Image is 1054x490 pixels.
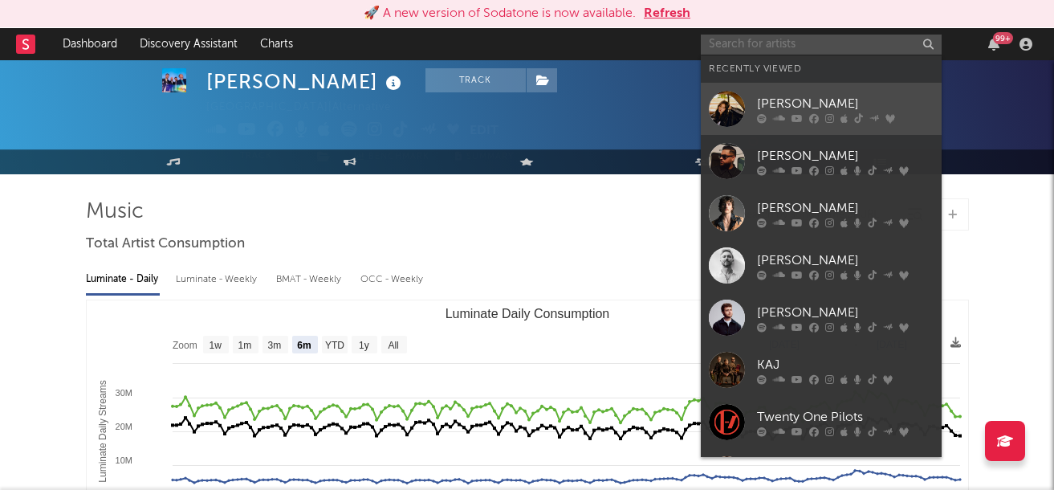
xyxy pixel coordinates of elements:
text: Luminate Daily Consumption [445,307,609,321]
div: 99 + [993,32,1013,44]
text: 1m [238,340,251,351]
text: Luminate Daily Streams [96,380,108,482]
a: Discovery Assistant [128,28,249,60]
span: Total Artist Consumption [86,235,245,254]
a: [PERSON_NAME] [701,239,942,292]
div: KAJ [757,355,934,374]
button: Refresh [644,4,690,23]
div: Recently Viewed [709,59,934,79]
a: Charts [249,28,304,60]
div: OCC - Weekly [360,266,425,293]
div: [PERSON_NAME] [757,251,934,270]
text: 30M [115,388,132,398]
a: Dashboard [51,28,128,60]
span: Benchmark [368,148,429,167]
button: Track [425,68,526,92]
div: Luminate - Daily [86,266,160,293]
div: [PERSON_NAME] [757,303,934,322]
div: [PERSON_NAME] [757,198,934,218]
button: Summary [446,145,523,169]
a: KAJ [701,344,942,396]
text: 6m [297,340,311,351]
div: [PERSON_NAME] [757,146,934,165]
div: Twenty One Pilots [757,407,934,427]
div: BMAT - Weekly [276,266,344,293]
text: All [388,340,398,351]
div: [PERSON_NAME] [757,94,934,113]
a: [PERSON_NAME] [701,292,942,344]
button: Track [206,145,307,169]
text: 3m [267,340,281,351]
a: [PERSON_NAME] [701,135,942,187]
input: Search for artists [701,35,942,55]
div: [PERSON_NAME] [206,68,405,95]
text: 1y [359,340,369,351]
text: Zoom [173,340,197,351]
a: Twenty One Pilots [701,396,942,448]
div: Luminate - Weekly [176,266,260,293]
button: 99+ [988,38,999,51]
text: 20M [115,422,132,431]
text: YTD [324,340,344,351]
text: 10M [115,455,132,465]
div: [GEOGRAPHIC_DATA] | Alternative [206,98,409,117]
button: Edit [470,121,499,141]
a: Benchmark [346,145,438,169]
a: [PERSON_NAME] [701,187,942,239]
a: [PERSON_NAME] [701,83,942,135]
div: 🚀 A new version of Sodatone is now available. [364,4,636,23]
text: 1w [209,340,222,351]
